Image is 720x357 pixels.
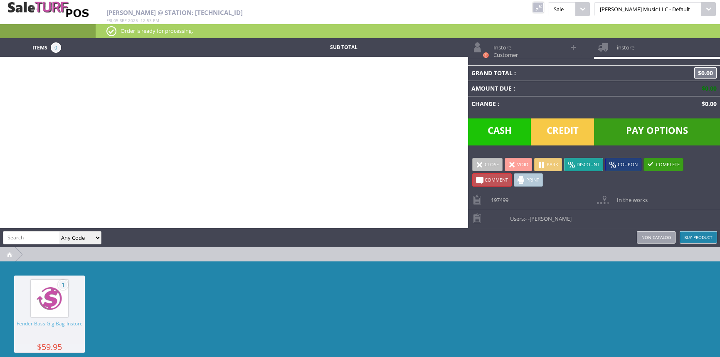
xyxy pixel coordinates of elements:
[468,81,625,96] td: Amount Due :
[485,177,508,183] span: Comment
[128,17,138,23] span: 2025
[153,17,159,23] span: pm
[51,42,61,53] span: 0
[548,2,575,16] span: Sale
[147,17,152,23] span: 53
[468,96,625,111] td: Change :
[106,17,112,23] span: Fri
[531,118,594,145] span: Credit
[506,209,572,222] span: Users:
[468,118,531,145] span: Cash
[680,231,717,244] a: Buy Product
[594,2,702,16] span: [PERSON_NAME] Music LLC - Default
[113,17,118,23] span: 05
[644,158,683,171] a: Complete
[106,9,466,16] h2: [PERSON_NAME] @ Station: [TECHNICAL_ID]
[694,67,717,79] span: $0.00
[487,191,508,204] span: 197499
[594,118,720,145] span: Pay Options
[106,26,709,35] p: Order is ready for processing.
[14,321,85,344] span: Fender Bass Gig Bag-Instore
[106,17,159,23] span: , :
[141,17,145,23] span: 12
[14,344,85,350] span: $59.95
[505,158,532,171] a: Void
[613,191,648,204] span: In the works
[32,42,47,52] span: Items
[534,158,562,171] a: Park
[120,17,127,23] span: Sep
[525,215,527,222] span: -
[637,231,676,244] a: Non-catalog
[489,38,513,59] span: Instore Customer
[564,158,603,171] a: Discount
[605,158,641,171] a: Coupon
[698,100,717,108] span: $0.00
[281,42,407,53] td: Sub Total
[514,173,543,187] a: Print
[698,84,717,92] span: $0.00
[528,215,572,222] span: -[PERSON_NAME]
[472,158,503,171] a: Close
[58,280,68,290] span: 1
[468,65,625,81] td: Grand Total :
[3,231,59,244] input: Search
[613,38,634,51] span: instore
